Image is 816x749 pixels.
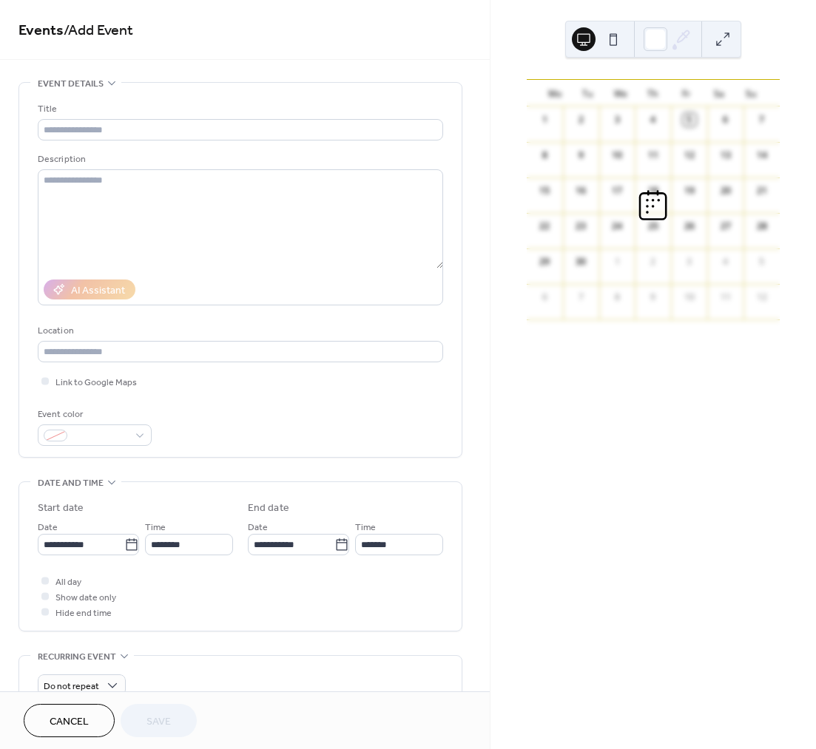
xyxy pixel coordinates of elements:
[574,149,587,162] div: 9
[571,80,604,106] div: Tu
[755,291,769,304] div: 12
[574,255,587,268] div: 30
[604,80,636,106] div: We
[755,220,769,233] div: 28
[610,220,624,233] div: 24
[683,113,696,126] div: 5
[647,220,660,233] div: 25
[719,113,732,126] div: 6
[610,184,624,197] div: 17
[755,113,769,126] div: 7
[145,520,166,535] span: Time
[38,101,440,117] div: Title
[55,606,112,621] span: Hide end time
[574,220,587,233] div: 23
[574,113,587,126] div: 2
[64,16,133,45] span: / Add Event
[538,220,551,233] div: 22
[355,520,376,535] span: Time
[50,714,89,730] span: Cancel
[647,113,660,126] div: 4
[538,184,551,197] div: 15
[24,704,115,737] button: Cancel
[637,80,670,106] div: Th
[55,575,81,590] span: All day
[538,255,551,268] div: 29
[55,590,116,606] span: Show date only
[683,149,696,162] div: 12
[719,149,732,162] div: 13
[248,501,289,516] div: End date
[538,291,551,304] div: 6
[539,80,571,106] div: Mo
[647,255,660,268] div: 2
[670,80,702,106] div: Fr
[610,113,624,126] div: 3
[538,113,551,126] div: 1
[38,475,104,491] span: Date and time
[38,520,58,535] span: Date
[38,649,116,665] span: Recurring event
[610,255,624,268] div: 1
[610,291,624,304] div: 8
[683,291,696,304] div: 10
[574,291,587,304] div: 7
[55,375,137,390] span: Link to Google Maps
[683,184,696,197] div: 19
[38,407,149,422] div: Event color
[755,255,769,268] div: 5
[702,80,735,106] div: Sa
[248,520,268,535] span: Date
[719,184,732,197] div: 20
[755,184,769,197] div: 21
[683,255,696,268] div: 3
[574,184,587,197] div: 16
[38,76,104,92] span: Event details
[18,16,64,45] a: Events
[755,149,769,162] div: 14
[647,149,660,162] div: 11
[38,501,84,516] div: Start date
[38,323,440,339] div: Location
[719,255,732,268] div: 4
[735,80,768,106] div: Su
[647,291,660,304] div: 9
[44,678,99,695] span: Do not repeat
[38,152,440,167] div: Description
[538,149,551,162] div: 8
[719,291,732,304] div: 11
[719,220,732,233] div: 27
[647,184,660,197] div: 18
[683,220,696,233] div: 26
[610,149,624,162] div: 10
